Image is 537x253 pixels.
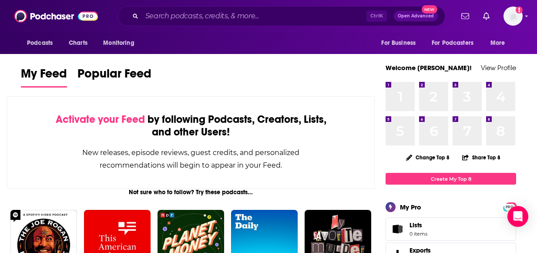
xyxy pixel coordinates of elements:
button: open menu [21,35,64,51]
input: Search podcasts, credits, & more... [142,9,366,23]
span: New [422,5,437,13]
span: Logged in as kllapsley [503,7,523,26]
span: Podcasts [27,37,53,49]
span: PRO [504,204,515,210]
a: Create My Top 8 [386,173,516,185]
span: Lists [389,223,406,235]
div: Not sure who to follow? Try these podcasts... [7,189,375,196]
a: View Profile [481,64,516,72]
a: Show notifications dropdown [458,9,473,24]
a: Popular Feed [77,66,151,88]
span: Ctrl K [366,10,387,22]
button: open menu [375,35,426,51]
a: PRO [504,203,515,210]
span: More [490,37,505,49]
span: For Business [381,37,416,49]
div: New releases, episode reviews, guest credits, and personalized recommendations will begin to appe... [51,146,331,172]
button: Show profile menu [503,7,523,26]
button: open menu [484,35,516,51]
span: Lists [409,221,427,229]
a: Show notifications dropdown [480,9,493,24]
a: My Feed [21,66,67,88]
div: by following Podcasts, Creators, Lists, and other Users! [51,113,331,138]
button: open menu [97,35,145,51]
span: For Podcasters [432,37,473,49]
span: Monitoring [103,37,134,49]
span: Lists [409,221,422,229]
div: Search podcasts, credits, & more... [118,6,445,26]
div: Open Intercom Messenger [507,206,528,227]
span: Popular Feed [77,66,151,86]
a: Welcome [PERSON_NAME]! [386,64,472,72]
span: My Feed [21,66,67,86]
span: Charts [69,37,87,49]
span: 0 items [409,231,427,237]
button: Open AdvancedNew [394,11,438,21]
button: Change Top 8 [401,152,455,163]
span: Open Advanced [398,14,434,18]
button: open menu [426,35,486,51]
img: User Profile [503,7,523,26]
svg: Add a profile image [516,7,523,13]
a: Lists [386,217,516,241]
button: Share Top 8 [462,149,501,166]
a: Charts [63,35,93,51]
span: Activate your Feed [56,113,145,126]
img: Podchaser - Follow, Share and Rate Podcasts [14,8,98,24]
div: My Pro [400,203,421,211]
